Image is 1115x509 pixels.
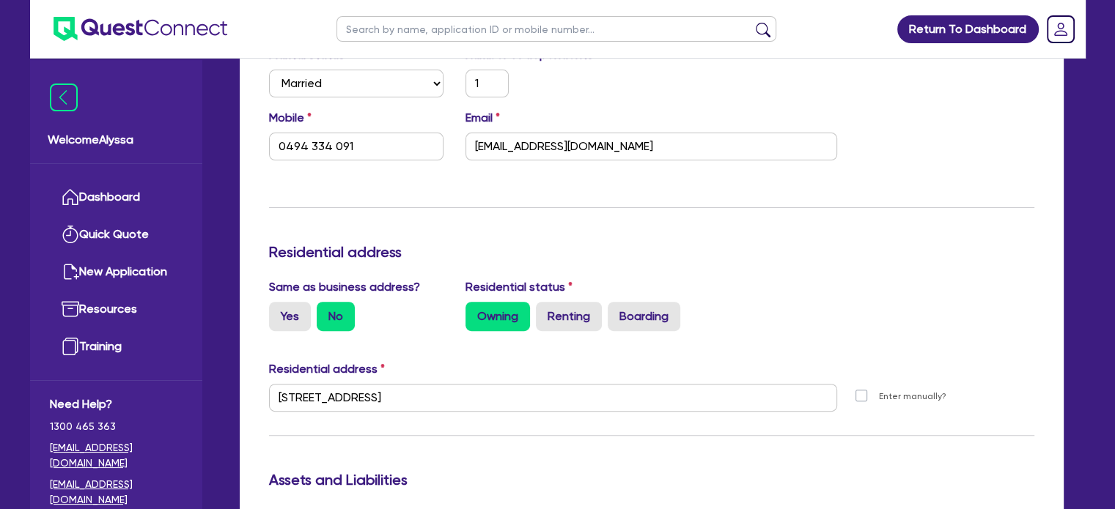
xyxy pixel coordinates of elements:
img: icon-menu-close [50,83,78,111]
a: Training [50,328,183,365]
label: Residential status [465,278,573,296]
a: [EMAIL_ADDRESS][DOMAIN_NAME] [50,440,183,471]
label: Boarding [608,302,680,331]
a: [EMAIL_ADDRESS][DOMAIN_NAME] [50,477,183,508]
img: resources [62,300,79,318]
label: Email [465,109,500,127]
img: training [62,338,79,355]
label: Same as business address? [269,278,420,296]
img: new-application [62,263,79,280]
label: Owning [465,302,530,331]
span: 1300 465 363 [50,419,183,434]
label: Renting [536,302,602,331]
img: quest-connect-logo-blue [54,17,227,41]
label: Residential address [269,360,385,378]
a: Dashboard [50,179,183,216]
label: Mobile [269,109,312,127]
a: Dropdown toggle [1042,10,1080,48]
img: quick-quote [62,226,79,243]
span: Welcome Alyssa [48,131,185,149]
input: Search by name, application ID or mobile number... [336,16,776,42]
a: Return To Dashboard [897,15,1039,43]
label: No [317,302,355,331]
span: Need Help? [50,395,183,413]
a: Quick Quote [50,216,183,253]
h3: Residential address [269,243,1034,261]
h3: Assets and Liabilities [269,471,1034,488]
a: New Application [50,253,183,291]
label: Yes [269,302,311,331]
label: Enter manually? [879,390,946,404]
a: Resources [50,291,183,328]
